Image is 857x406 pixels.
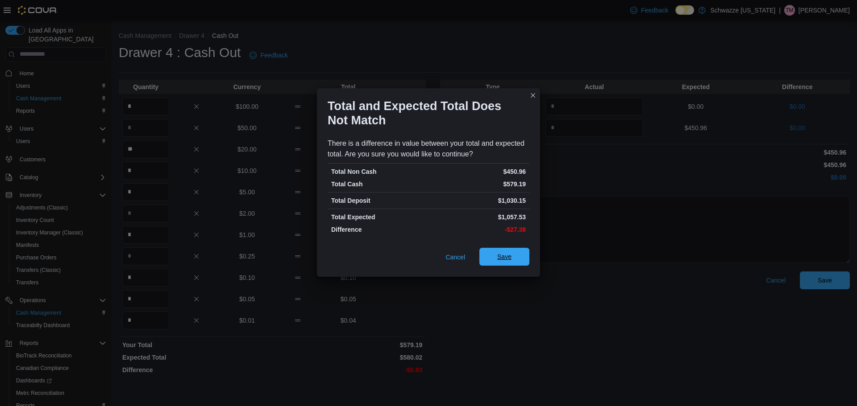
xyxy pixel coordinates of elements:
[430,196,526,205] p: $1,030.15
[331,167,427,176] p: Total Non Cash
[430,213,526,221] p: $1,057.53
[430,167,526,176] p: $450.96
[331,196,427,205] p: Total Deposit
[331,225,427,234] p: Difference
[442,248,469,266] button: Cancel
[331,213,427,221] p: Total Expected
[445,253,465,262] span: Cancel
[328,138,529,160] div: There is a difference in value between your total and expected total. Are you sure you would like...
[430,225,526,234] p: -$27.38
[479,248,529,266] button: Save
[430,180,526,189] p: $579.19
[528,90,538,101] button: Closes this modal window
[328,99,522,127] h1: Total and Expected Total Does Not Match
[331,180,427,189] p: Total Cash
[497,252,512,261] span: Save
